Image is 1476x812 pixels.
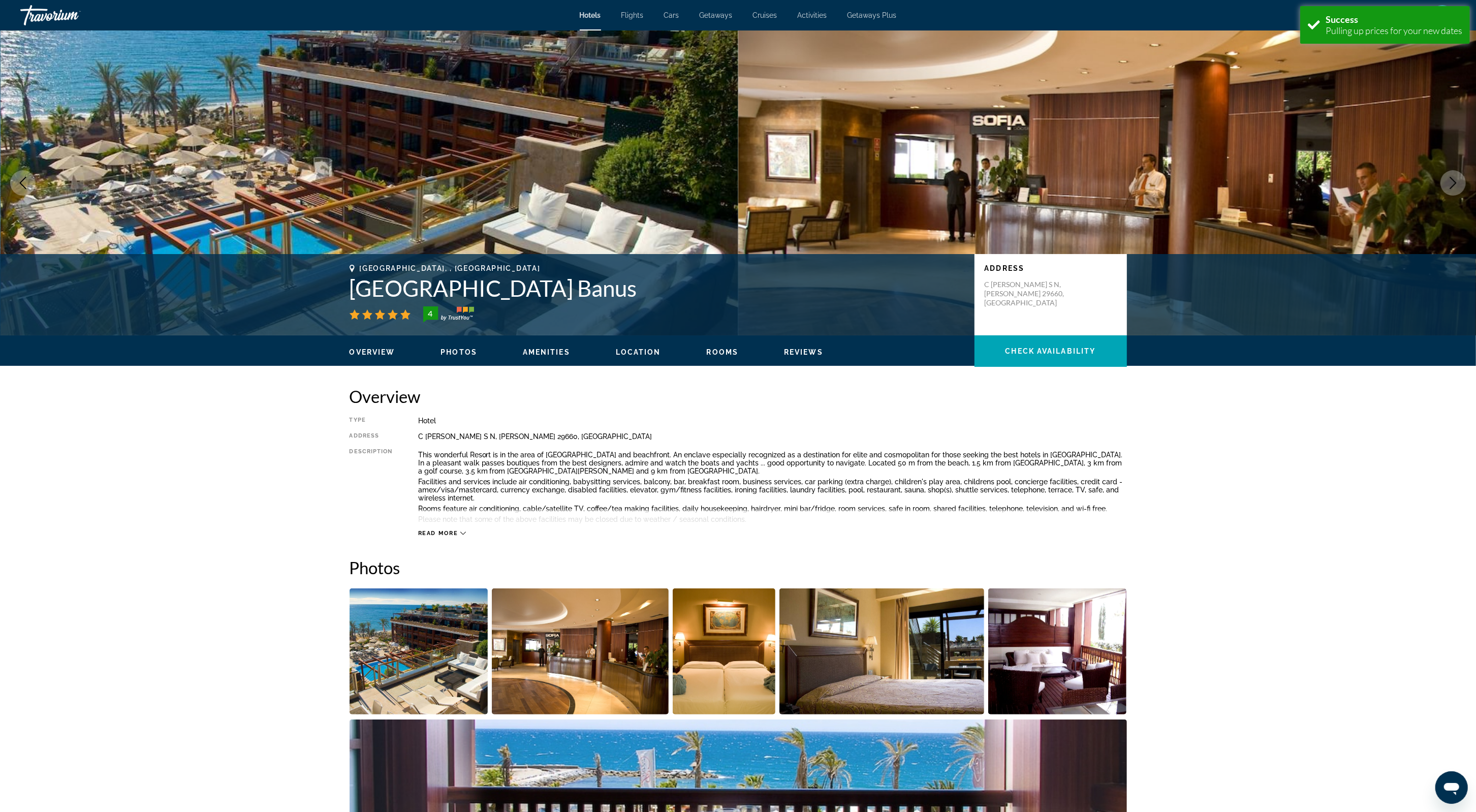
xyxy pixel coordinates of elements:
a: Hotels [580,11,601,19]
a: Activities [798,11,827,19]
div: 4 [420,307,441,320]
a: Flights [621,11,644,19]
span: Read more [418,530,458,537]
a: Cruises [753,11,777,19]
button: Photos [441,348,477,357]
button: Open full-screen image slider [779,588,984,715]
img: trustyou-badge-hor.svg [423,306,474,323]
button: Read more [418,529,466,537]
p: This wonderful Resort is in the area of [GEOGRAPHIC_DATA] and beachfront. An enclave especially r... [418,451,1127,475]
button: Next image [1440,170,1466,196]
p: Facilities and services include air conditioning, babysitting services, balcony, bar, breakfast r... [418,478,1127,502]
button: Open full-screen image slider [988,588,1127,715]
a: Cars [664,11,679,19]
div: C [PERSON_NAME] S N, [PERSON_NAME] 29660, [GEOGRAPHIC_DATA] [418,432,1127,441]
p: Address [985,264,1117,272]
span: Check Availability [1006,347,1096,355]
button: Amenities [523,348,570,357]
div: Description [350,448,393,524]
a: Getaways [700,11,733,19]
button: Reviews [784,348,823,357]
div: Success [1326,14,1462,25]
p: Rooms feature air conditioning, cable/satellite TV, coffee/tea making facilities, daily housekeep... [418,505,1127,513]
div: Type [350,417,393,425]
button: Check Availability [975,335,1127,367]
a: Travorium [20,2,122,28]
button: Location [616,348,661,357]
button: Open full-screen image slider [350,588,488,715]
div: Hotel [418,417,1127,425]
button: Open full-screen image slider [673,588,776,715]
div: Address [350,432,393,441]
button: Previous image [10,170,36,196]
button: User Menu [1429,5,1456,26]
h1: [GEOGRAPHIC_DATA] Banus [350,275,964,301]
div: Pulling up prices for your new dates [1326,25,1462,36]
button: Overview [350,348,395,357]
button: Rooms [707,348,739,357]
iframe: Button to launch messaging window [1435,771,1468,804]
p: C [PERSON_NAME] S N, [PERSON_NAME] 29660, [GEOGRAPHIC_DATA] [985,280,1066,307]
a: Getaways Plus [847,11,897,19]
h2: Overview [350,386,1127,407]
h2: Photos [350,557,1127,578]
button: Open full-screen image slider [492,588,669,715]
span: [GEOGRAPHIC_DATA], , [GEOGRAPHIC_DATA] [360,264,541,272]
